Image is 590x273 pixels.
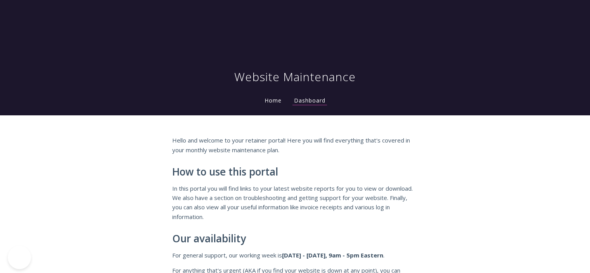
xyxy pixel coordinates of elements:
[172,250,418,260] p: For general support, our working week is .
[172,136,418,155] p: Hello and welcome to your retainer portal! Here you will find everything that's covered in your m...
[263,97,283,104] a: Home
[292,97,327,105] a: Dashboard
[282,251,383,259] strong: [DATE] - [DATE], 9am - 5pm Eastern
[8,246,31,269] iframe: Toggle Customer Support
[172,233,418,245] h2: Our availability
[172,166,418,178] h2: How to use this portal
[172,184,418,222] p: In this portal you will find links to your latest website reports for you to view or download. We...
[234,69,356,85] h1: Website Maintenance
